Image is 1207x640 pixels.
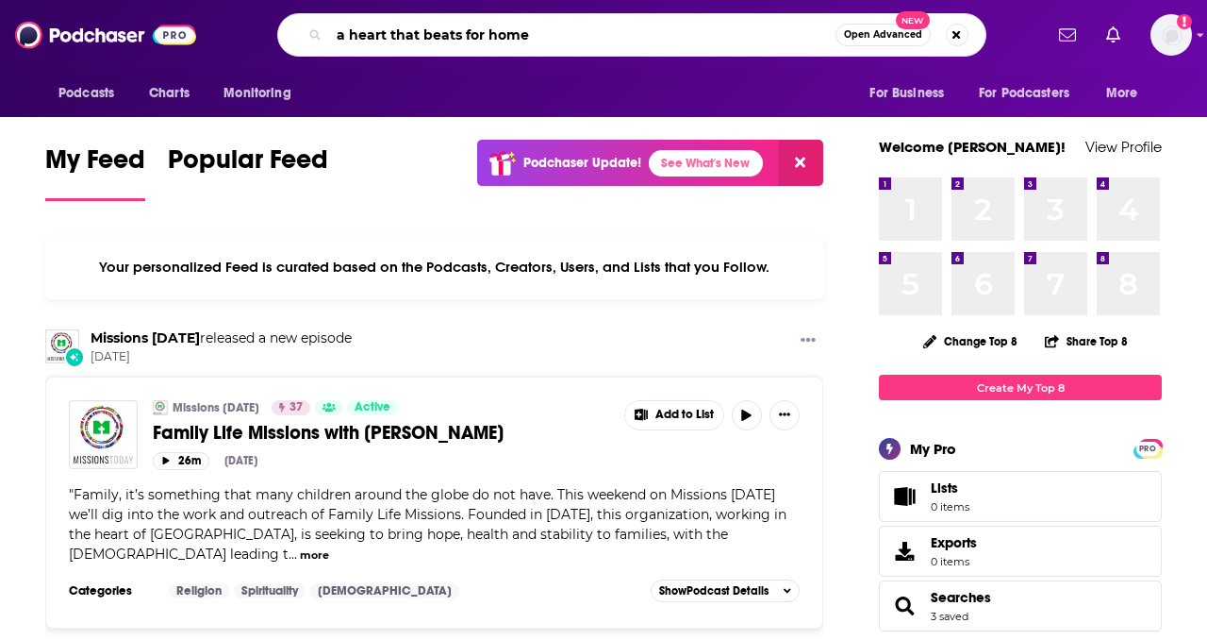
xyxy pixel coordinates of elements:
[169,583,229,598] a: Religion
[289,398,303,417] span: 37
[277,13,986,57] div: Search podcasts, credits, & more...
[149,80,190,107] span: Charts
[310,583,459,598] a: [DEMOGRAPHIC_DATA]
[45,329,79,363] img: Missions Today
[912,329,1029,353] button: Change Top 8
[272,400,310,415] a: 37
[153,400,168,415] img: Missions Today
[224,454,257,467] div: [DATE]
[234,583,306,598] a: Spirituality
[153,452,209,470] button: 26m
[896,11,930,29] span: New
[885,483,923,510] span: Lists
[329,20,835,50] input: Search podcasts, credits, & more...
[523,155,641,171] p: Podchaser Update!
[879,526,1162,577] a: Exports
[289,546,297,563] span: ...
[1093,76,1162,111] button: open menu
[91,329,352,347] h3: released a new episode
[91,349,352,365] span: [DATE]
[1150,14,1192,56] button: Show profile menu
[844,30,922,40] span: Open Advanced
[869,80,944,107] span: For Business
[1099,19,1128,51] a: Show notifications dropdown
[856,76,967,111] button: open menu
[1136,442,1159,456] span: PRO
[137,76,201,111] a: Charts
[885,538,923,564] span: Exports
[15,17,196,53] img: Podchaser - Follow, Share and Rate Podcasts
[223,80,290,107] span: Monitoring
[931,480,969,497] span: Lists
[69,400,138,469] img: Family Life Missions with Lisa Steele
[931,480,958,497] span: Lists
[649,150,763,177] a: See What's New
[64,346,85,367] div: New Episode
[69,486,786,563] span: "
[1106,80,1138,107] span: More
[210,76,315,111] button: open menu
[300,547,329,564] button: more
[45,143,145,201] a: My Feed
[879,375,1162,400] a: Create My Top 8
[931,589,991,606] a: Searches
[835,24,931,46] button: Open AdvancedNew
[931,555,977,568] span: 0 items
[793,329,823,353] button: Show More Button
[355,398,390,417] span: Active
[168,143,328,201] a: Popular Feed
[69,486,786,563] span: Family, it’s something that many children around the globe do not have. This weekend on Missions ...
[651,580,800,602] button: ShowPodcast Details
[168,143,328,187] span: Popular Feed
[1150,14,1192,56] img: User Profile
[69,583,154,598] h3: Categories
[347,400,398,415] a: Active
[625,401,723,429] button: Show More Button
[1136,441,1159,455] a: PRO
[45,143,145,187] span: My Feed
[1044,323,1129,360] button: Share Top 8
[879,138,1066,156] a: Welcome [PERSON_NAME]!
[655,408,714,422] span: Add to List
[931,534,977,551] span: Exports
[1051,19,1083,51] a: Show notifications dropdown
[1150,14,1192,56] span: Logged in as brenda_epic
[1085,138,1162,156] a: View Profile
[979,80,1069,107] span: For Podcasters
[173,400,259,415] a: Missions [DATE]
[931,500,969,514] span: 0 items
[58,80,114,107] span: Podcasts
[91,329,200,346] a: Missions Today
[45,76,139,111] button: open menu
[769,400,800,430] button: Show More Button
[879,581,1162,632] span: Searches
[931,610,968,623] a: 3 saved
[153,421,504,445] span: Family Life Missions with [PERSON_NAME]
[153,421,611,445] a: Family Life Missions with [PERSON_NAME]
[885,593,923,619] a: Searches
[967,76,1097,111] button: open menu
[1177,14,1192,29] svg: Add a profile image
[910,440,956,458] div: My Pro
[879,471,1162,522] a: Lists
[659,584,769,598] span: Show Podcast Details
[45,235,823,299] div: Your personalized Feed is curated based on the Podcasts, Creators, Users, and Lists that you Follow.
